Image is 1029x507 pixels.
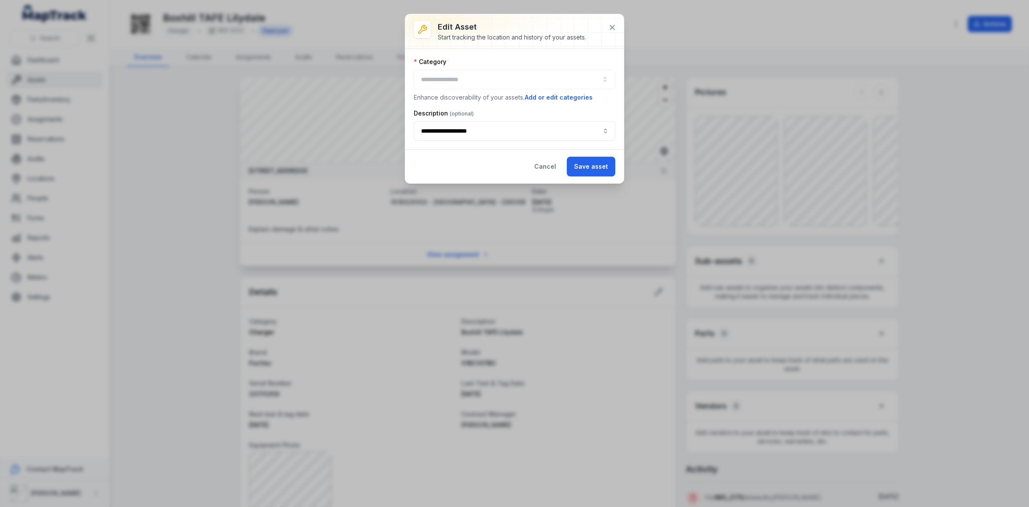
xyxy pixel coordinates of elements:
[524,93,593,102] button: Add or edit categories
[414,93,615,102] p: Enhance discoverability of your assets.
[567,157,615,176] button: Save asset
[414,109,474,118] label: Description
[414,121,615,141] input: asset-edit:description-label
[438,21,586,33] h3: Edit asset
[527,157,563,176] button: Cancel
[438,33,586,42] div: Start tracking the location and history of your assets.
[414,58,446,66] label: Category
